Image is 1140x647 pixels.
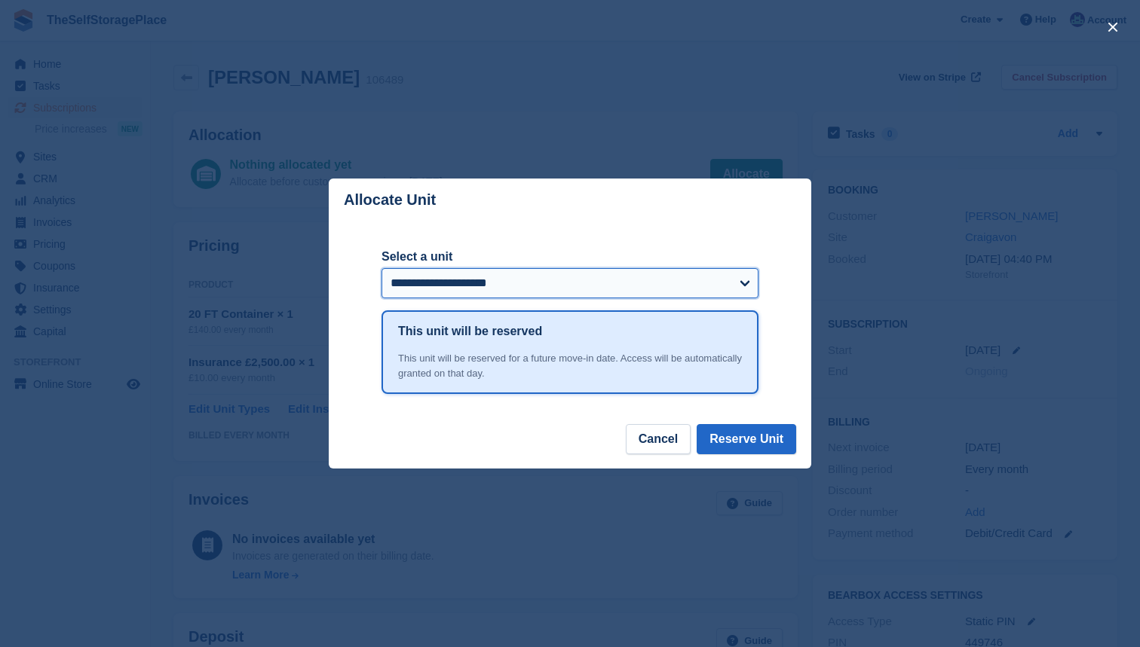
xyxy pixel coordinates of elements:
[697,424,796,454] button: Reserve Unit
[398,351,742,380] div: This unit will be reserved for a future move-in date. Access will be automatically granted on tha...
[382,248,758,266] label: Select a unit
[1101,15,1125,39] button: close
[626,424,691,454] button: Cancel
[344,191,436,209] p: Allocate Unit
[398,322,542,340] h1: This unit will be reserved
